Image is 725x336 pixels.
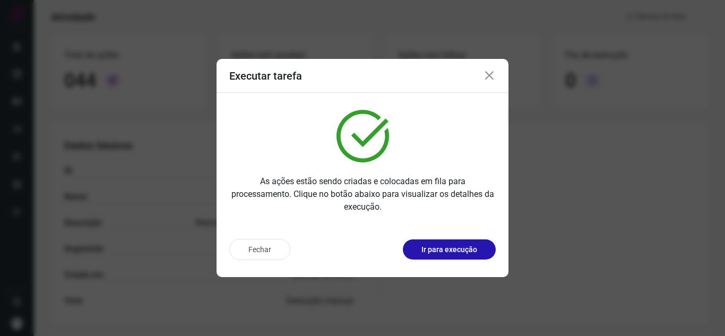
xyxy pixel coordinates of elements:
[336,110,389,162] img: verified.svg
[229,175,496,213] p: As ações estão sendo criadas e colocadas em fila para processamento. Clique no botão abaixo para ...
[229,70,302,82] h3: Executar tarefa
[421,244,477,255] p: Ir para execução
[403,239,496,260] button: Ir para execução
[229,239,290,260] button: Fechar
